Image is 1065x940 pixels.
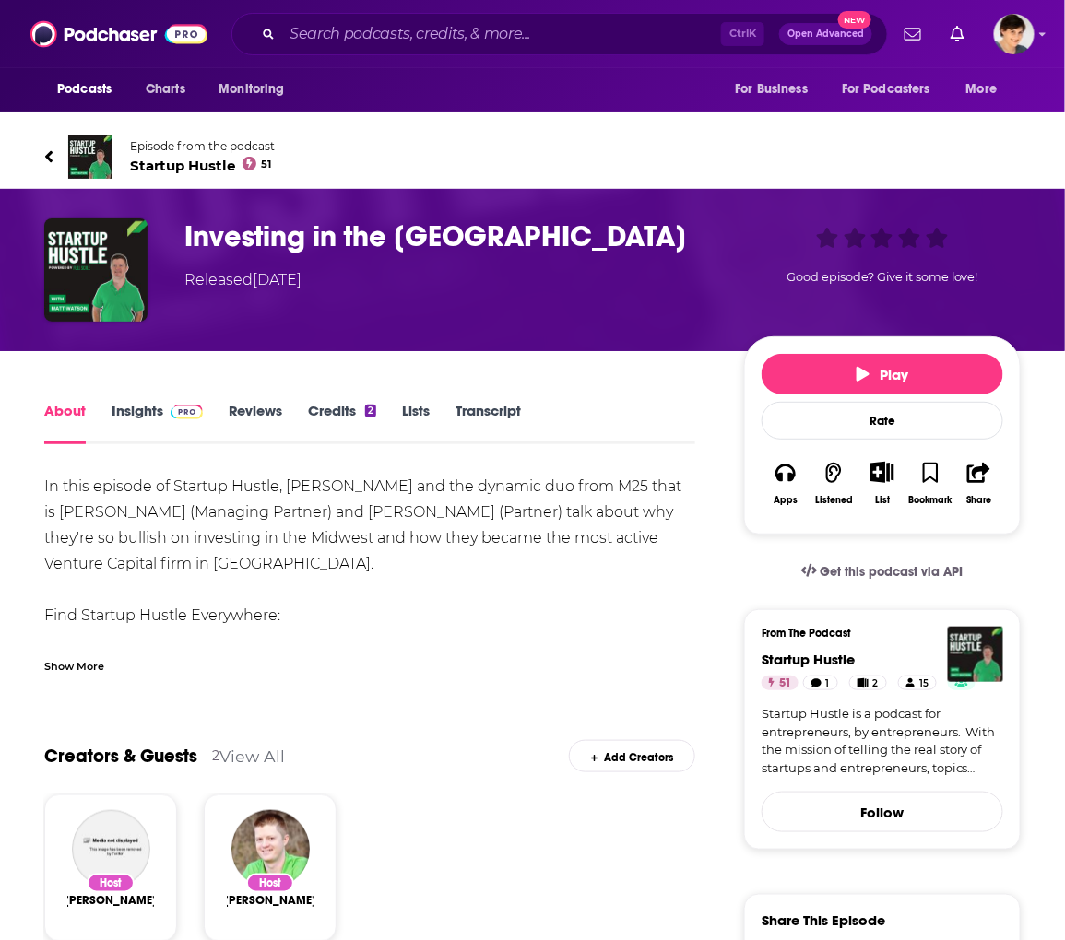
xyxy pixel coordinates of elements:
a: Show notifications dropdown [897,18,929,50]
span: 1 [826,675,830,693]
div: List [875,494,890,506]
span: Good episode? Give it some love! [787,270,978,284]
button: Show More Button [863,462,901,482]
button: Share [955,450,1003,517]
div: Host [246,874,294,893]
span: Play [857,366,909,383]
a: About [44,402,86,444]
span: 51 [262,160,272,169]
img: Startup Hustle [68,135,112,179]
div: Show More ButtonList [858,450,906,517]
span: Monitoring [219,76,284,102]
a: Reviews [229,402,282,444]
span: Charts [146,76,185,102]
a: Startup HustleEpisode from the podcastStartup Hustle51 [44,135,1021,179]
button: Bookmark [906,450,954,517]
span: Episode from the podcast [130,139,275,153]
a: InsightsPodchaser Pro [112,402,203,444]
button: Play [762,354,1003,394]
a: 15 [898,676,937,690]
button: open menu [722,72,831,107]
img: Matt DeCoursey [72,810,150,888]
span: [PERSON_NAME] [65,893,157,908]
span: Startup Hustle [130,157,275,174]
span: For Business [735,76,808,102]
h3: Share This Episode [762,911,885,929]
a: Creators & Guests [44,745,197,768]
span: Get this podcast via API [821,564,964,580]
div: Listened [815,495,853,506]
h1: Investing in the Midwest [184,218,715,254]
input: Search podcasts, credits, & more... [282,19,721,49]
div: Released [DATE] [184,269,302,291]
a: Credits2 [308,402,376,444]
a: 2 [849,676,887,690]
button: open menu [206,72,308,107]
div: Search podcasts, credits, & more... [231,13,888,55]
a: Show notifications dropdown [943,18,972,50]
img: Podchaser - Follow, Share and Rate Podcasts [30,17,207,52]
span: 2 [873,675,879,693]
span: Logged in as bethwouldknow [994,14,1035,54]
div: Apps [774,495,798,506]
div: 2 [212,747,219,764]
a: Charts [134,72,196,107]
a: Startup Hustle is a podcast for entrepreneurs, by entrepreneurs. With the mission of telling the ... [762,705,1003,777]
a: Get this podcast via API [787,549,978,594]
span: Open Advanced [787,29,864,39]
button: Follow [762,792,1003,832]
div: Add Creators [569,740,695,772]
button: Open AdvancedNew [779,23,872,45]
img: Startup Hustle [948,627,1003,682]
h3: From The Podcast [762,627,988,640]
span: More [966,76,998,102]
div: Share [966,495,991,506]
button: Apps [762,450,810,517]
div: Rate [762,402,1003,440]
span: [PERSON_NAME] [224,893,316,908]
button: open menu [44,72,136,107]
img: Investing in the Midwest [44,218,148,322]
button: open menu [830,72,957,107]
div: 2 [365,405,376,417]
button: Show profile menu [994,14,1035,54]
a: Startup Hustle [762,651,855,668]
span: New [838,11,871,29]
a: View All [219,746,285,766]
span: Podcasts [57,76,112,102]
span: 51 [779,675,791,693]
img: Matt Watson [231,810,310,888]
img: Podchaser Pro [171,405,203,419]
button: Listened [810,450,858,517]
a: Lists [402,402,430,444]
a: 1 [803,676,838,690]
span: 15 [919,675,929,693]
span: For Podcasters [842,76,930,102]
img: User Profile [994,14,1035,54]
div: Host [87,874,135,893]
span: Ctrl K [721,22,764,46]
div: Bookmark [909,495,953,506]
a: 51 [762,676,799,690]
button: open menu [953,72,1021,107]
a: Matt Watson [224,893,316,908]
a: Transcript [456,402,521,444]
a: Matt DeCoursey [65,893,157,908]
